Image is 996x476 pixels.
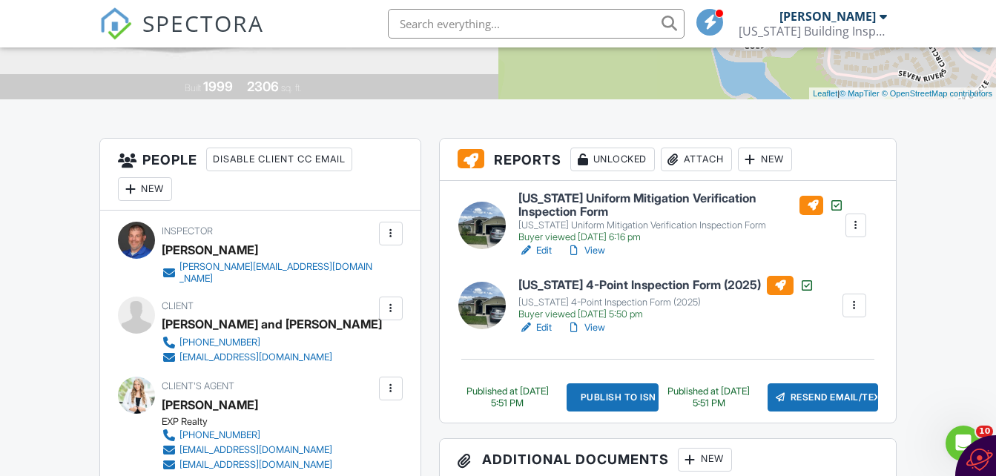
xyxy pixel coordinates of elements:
[518,308,814,320] div: Buyer viewed [DATE] 5:50 pm
[179,459,332,471] div: [EMAIL_ADDRESS][DOMAIN_NAME]
[162,443,332,457] a: [EMAIL_ADDRESS][DOMAIN_NAME]
[162,416,344,428] div: EXP Realty
[185,82,201,93] span: Built
[738,148,792,171] div: New
[661,148,732,171] div: Attach
[518,192,844,243] a: [US_STATE] Uniform Mitigation Verification Inspection Form [US_STATE] Uniform Mitigation Verifica...
[518,231,844,243] div: Buyer viewed [DATE] 6:16 pm
[518,276,814,295] h6: [US_STATE] 4-Point Inspection Form (2025)
[162,239,258,261] div: [PERSON_NAME]
[976,426,993,437] span: 10
[179,429,260,441] div: [PHONE_NUMBER]
[570,148,655,171] div: Unlocked
[518,297,814,308] div: [US_STATE] 4-Point Inspection Form (2025)
[779,9,876,24] div: [PERSON_NAME]
[118,177,172,201] div: New
[840,89,880,98] a: © MapTiler
[440,139,896,181] h3: Reports
[281,82,302,93] span: sq. ft.
[659,386,759,409] div: Published at [DATE] 5:51 PM
[768,383,878,411] div: Resend Email/Text
[567,383,659,411] div: Publish to ISN
[162,300,194,311] span: Client
[99,7,132,40] img: The Best Home Inspection Software - Spectora
[809,87,996,100] div: |
[813,89,837,98] a: Leaflet
[179,351,332,363] div: [EMAIL_ADDRESS][DOMAIN_NAME]
[179,444,332,456] div: [EMAIL_ADDRESS][DOMAIN_NAME]
[162,428,332,443] a: [PHONE_NUMBER]
[162,225,213,237] span: Inspector
[882,89,992,98] a: © OpenStreetMap contributors
[518,320,552,335] a: Edit
[518,219,844,231] div: [US_STATE] Uniform Mitigation Verification Inspection Form
[458,386,558,409] div: Published at [DATE] 5:51 PM
[518,192,844,218] h6: [US_STATE] Uniform Mitigation Verification Inspection Form
[567,243,605,258] a: View
[518,276,814,320] a: [US_STATE] 4-Point Inspection Form (2025) [US_STATE] 4-Point Inspection Form (2025) Buyer viewed ...
[162,335,370,350] a: [PHONE_NUMBER]
[162,313,382,335] div: [PERSON_NAME] and [PERSON_NAME]
[162,394,258,416] a: [PERSON_NAME]
[99,20,264,51] a: SPECTORA
[247,79,279,94] div: 2306
[388,9,685,39] input: Search everything...
[206,148,352,171] div: Disable Client CC Email
[203,79,233,94] div: 1999
[162,261,375,285] a: [PERSON_NAME][EMAIL_ADDRESS][DOMAIN_NAME]
[162,457,332,472] a: [EMAIL_ADDRESS][DOMAIN_NAME]
[739,24,887,39] div: Florida Building Inspection Group
[678,448,732,472] div: New
[179,261,375,285] div: [PERSON_NAME][EMAIL_ADDRESS][DOMAIN_NAME]
[518,243,552,258] a: Edit
[946,426,981,461] iframe: Intercom live chat
[162,380,234,391] span: Client's Agent
[179,337,260,348] div: [PHONE_NUMBER]
[142,7,264,39] span: SPECTORA
[100,139,421,211] h3: People
[567,320,605,335] a: View
[162,350,370,365] a: [EMAIL_ADDRESS][DOMAIN_NAME]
